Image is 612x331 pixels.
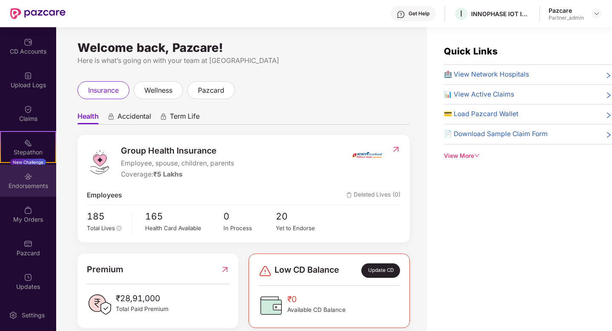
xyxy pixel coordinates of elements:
div: View More [444,151,612,160]
span: 📄 Download Sample Claim Form [444,129,548,140]
span: Term Life [170,112,200,124]
div: Partner_admin [549,14,584,21]
div: Settings [19,311,47,320]
span: Available CD Balance [287,305,346,314]
span: Employees [87,190,122,201]
span: ₹5 Lakhs [153,170,183,178]
span: Health [77,112,99,124]
div: Stepathon [1,148,55,157]
img: svg+xml;base64,PHN2ZyBpZD0iUGF6Y2FyZCIgeG1sbnM9Imh0dHA6Ly93d3cudzMub3JnLzIwMDAvc3ZnIiB3aWR0aD0iMj... [24,240,32,248]
img: deleteIcon [346,192,352,198]
div: animation [107,113,115,120]
span: insurance [88,85,119,96]
div: Health Card Available [145,224,223,233]
img: svg+xml;base64,PHN2ZyBpZD0iRW5kb3JzZW1lbnRzIiB4bWxucz0iaHR0cDovL3d3dy53My5vcmcvMjAwMC9zdmciIHdpZH... [24,172,32,181]
span: Group Health Insurance [121,144,234,157]
span: Deleted Lives (0) [346,190,400,201]
img: RedirectIcon [392,145,400,154]
span: Total Lives [87,225,115,231]
div: Update CD [361,263,400,278]
img: New Pazcare Logo [10,8,66,19]
div: INNOPHASE IOT INDIA PRIVATE LIMITED [471,10,531,18]
span: Quick Links [444,46,498,57]
img: svg+xml;base64,PHN2ZyBpZD0iSGVscC0zMngzMiIgeG1sbnM9Imh0dHA6Ly93d3cudzMub3JnLzIwMDAvc3ZnIiB3aWR0aD... [397,10,405,19]
span: 165 [145,209,223,223]
img: svg+xml;base64,PHN2ZyBpZD0iRGFuZ2VyLTMyeDMyIiB4bWxucz0iaHR0cDovL3d3dy53My5vcmcvMjAwMC9zdmciIHdpZH... [258,264,272,278]
img: svg+xml;base64,PHN2ZyBpZD0iU2V0dGluZy0yMHgyMCIgeG1sbnM9Imh0dHA6Ly93d3cudzMub3JnLzIwMDAvc3ZnIiB3aW... [9,311,17,320]
div: Welcome back, Pazcare! [77,44,410,51]
span: Low CD Balance [275,263,339,278]
span: ₹28,91,000 [116,292,169,305]
span: pazcard [198,85,224,96]
img: svg+xml;base64,PHN2ZyBpZD0iQ0RfQWNjb3VudHMiIGRhdGEtbmFtZT0iQ0QgQWNjb3VudHMiIHhtbG5zPSJodHRwOi8vd3... [24,38,32,46]
img: svg+xml;base64,PHN2ZyBpZD0iVXBsb2FkX0xvZ3MiIGRhdGEtbmFtZT0iVXBsb2FkIExvZ3MiIHhtbG5zPSJodHRwOi8vd3... [24,71,32,80]
img: insurerIcon [351,144,383,165]
span: Total Paid Premium [116,305,169,314]
img: logo [87,149,112,175]
div: Yet to Endorse [276,224,328,233]
div: Get Help [409,10,429,17]
span: wellness [144,85,172,96]
span: 20 [276,209,328,223]
img: svg+xml;base64,PHN2ZyBpZD0iQ2xhaW0iIHhtbG5zPSJodHRwOi8vd3d3LnczLm9yZy8yMDAwL3N2ZyIgd2lkdGg9IjIwIi... [24,105,32,114]
span: down [474,153,480,159]
div: Here is what’s going on with your team at [GEOGRAPHIC_DATA] [77,55,410,66]
span: info-circle [117,226,122,231]
span: 185 [87,209,126,223]
span: ₹0 [287,293,346,305]
img: svg+xml;base64,PHN2ZyBpZD0iRHJvcGRvd24tMzJ4MzIiIHhtbG5zPSJodHRwOi8vd3d3LnczLm9yZy8yMDAwL3N2ZyIgd2... [593,10,600,17]
img: svg+xml;base64,PHN2ZyBpZD0iTXlfT3JkZXJzIiBkYXRhLW5hbWU9Ik15IE9yZGVycyIgeG1sbnM9Imh0dHA6Ly93d3cudz... [24,206,32,214]
span: Employee, spouse, children, parents [121,158,234,169]
span: 0 [223,209,276,223]
img: RedirectIcon [220,263,229,276]
div: animation [160,113,167,120]
div: In Process [223,224,276,233]
span: 📊 View Active Claims [444,89,514,100]
span: right [605,71,612,80]
div: Coverage: [121,169,234,180]
img: svg+xml;base64,PHN2ZyB4bWxucz0iaHR0cDovL3d3dy53My5vcmcvMjAwMC9zdmciIHdpZHRoPSIyMSIgaGVpZ2h0PSIyMC... [24,139,32,147]
span: 🏥 View Network Hospitals [444,69,529,80]
span: right [605,131,612,140]
img: CDBalanceIcon [258,293,284,318]
span: right [605,111,612,120]
div: New Challenge [10,159,46,165]
span: Premium [87,263,123,276]
span: right [605,91,612,100]
img: svg+xml;base64,PHN2ZyBpZD0iVXBkYXRlZCIgeG1sbnM9Imh0dHA6Ly93d3cudzMub3JnLzIwMDAvc3ZnIiB3aWR0aD0iMj... [24,273,32,282]
span: 💳 Load Pazcard Wallet [444,109,518,120]
span: Accidental [117,112,151,124]
span: I [460,9,462,19]
div: Pazcare [549,6,584,14]
img: PaidPremiumIcon [87,292,112,317]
